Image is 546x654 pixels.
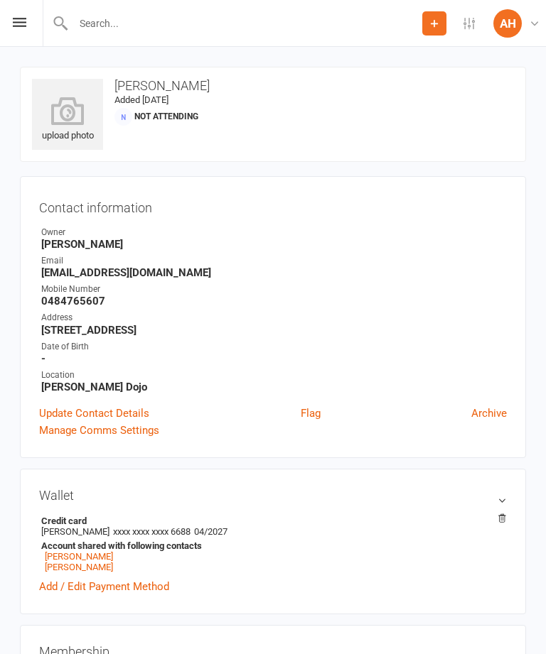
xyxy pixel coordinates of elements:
strong: Credit card [41,516,500,526]
a: [PERSON_NAME] [45,562,113,572]
a: Add / Edit Payment Method [39,578,169,595]
strong: 0484765607 [41,295,507,307]
div: AH [493,9,522,38]
a: [PERSON_NAME] [45,551,113,562]
span: Not Attending [134,111,198,121]
strong: - [41,352,507,365]
strong: [EMAIL_ADDRESS][DOMAIN_NAME] [41,266,507,279]
div: Date of Birth [41,340,507,354]
a: Manage Comms Settings [39,422,159,439]
div: Address [41,311,507,325]
time: Added [DATE] [114,94,168,105]
div: Location [41,369,507,382]
a: Flag [301,405,321,422]
input: Search... [69,13,422,33]
strong: [STREET_ADDRESS] [41,324,507,337]
span: 04/2027 [194,526,227,537]
a: Archive [471,405,507,422]
strong: [PERSON_NAME] Dojo [41,381,507,393]
li: [PERSON_NAME] [39,513,507,574]
h3: Wallet [39,488,507,503]
strong: [PERSON_NAME] [41,238,507,251]
div: upload photo [32,97,103,143]
div: Email [41,254,507,268]
a: Update Contact Details [39,405,149,422]
div: Mobile Number [41,283,507,296]
h3: Contact information [39,195,507,215]
strong: Account shared with following contacts [41,540,500,551]
span: xxxx xxxx xxxx 6688 [113,526,191,537]
div: Owner [41,226,507,239]
h3: [PERSON_NAME] [32,79,514,93]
